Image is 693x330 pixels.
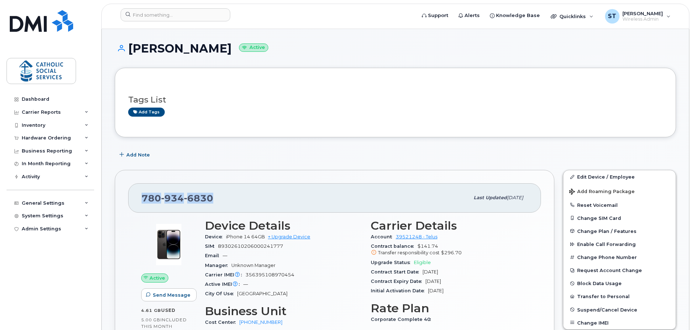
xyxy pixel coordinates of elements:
button: Change SIM Card [563,212,676,225]
span: $296.70 [441,250,462,255]
span: Contract Start Date [371,269,423,275]
button: Enable Call Forwarding [563,238,676,251]
span: — [243,281,248,287]
span: [DATE] [423,269,438,275]
button: Send Message [141,288,197,301]
span: Active IMEI [205,281,243,287]
h3: Device Details [205,219,362,232]
span: 5.00 GB [141,317,160,322]
span: $141.74 [371,243,528,256]
iframe: Messenger Launcher [661,298,688,325]
span: SIM [205,243,218,249]
button: Request Account Change [563,264,676,277]
button: Add Note [115,148,156,161]
img: image20231002-3703462-njx0qo.jpeg [147,223,190,266]
span: Suspend/Cancel Device [577,307,637,312]
h3: Business Unit [205,305,362,318]
span: Transfer responsibility cost [378,250,440,255]
span: Contract Expiry Date [371,279,425,284]
span: Add Note [126,151,150,158]
span: [GEOGRAPHIC_DATA] [237,291,287,296]
span: 934 [161,193,184,204]
span: Unknown Manager [231,263,276,268]
span: Eligible [414,260,431,265]
span: Cost Center [205,319,239,325]
small: Active [239,43,268,52]
span: 6830 [184,193,213,204]
a: Edit Device / Employee [563,170,676,183]
h3: Rate Plan [371,302,528,315]
span: 780 [142,193,213,204]
a: 39521248 - Telus [396,234,437,239]
span: Manager [205,263,231,268]
span: Carrier IMEI [205,272,245,277]
span: Active [150,275,165,281]
h3: Carrier Details [371,219,528,232]
a: + Upgrade Device [268,234,310,239]
button: Change IMEI [563,316,676,329]
span: [DATE] [425,279,441,284]
span: 89302610206000241777 [218,243,283,249]
span: Corporate Complete 40 [371,317,434,322]
span: iPhone 14 64GB [226,234,265,239]
span: Add Roaming Package [569,189,635,196]
span: Email [205,253,223,258]
span: Send Message [153,292,190,298]
h1: [PERSON_NAME] [115,42,676,55]
span: Upgrade Status [371,260,414,265]
button: Suspend/Cancel Device [563,303,676,316]
span: Device [205,234,226,239]
span: Contract balance [371,243,417,249]
a: Add tags [128,108,165,117]
span: used [161,308,176,313]
a: [PHONE_NUMBER] [239,319,282,325]
button: Change Phone Number [563,251,676,264]
span: 356395108970454 [245,272,294,277]
span: Account [371,234,396,239]
span: City Of Use [205,291,237,296]
span: Last updated [474,195,507,200]
span: [DATE] [507,195,523,200]
span: included this month [141,317,187,329]
button: Transfer to Personal [563,290,676,303]
span: Enable Call Forwarding [577,242,636,247]
span: [DATE] [428,288,444,293]
span: Initial Activation Date [371,288,428,293]
span: — [223,253,227,258]
button: Block Data Usage [563,277,676,290]
h3: Tags List [128,95,663,104]
span: 4.61 GB [141,308,161,313]
button: Reset Voicemail [563,199,676,212]
button: Add Roaming Package [563,184,676,199]
button: Change Plan / Features [563,225,676,238]
span: Change Plan / Features [577,228,637,234]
